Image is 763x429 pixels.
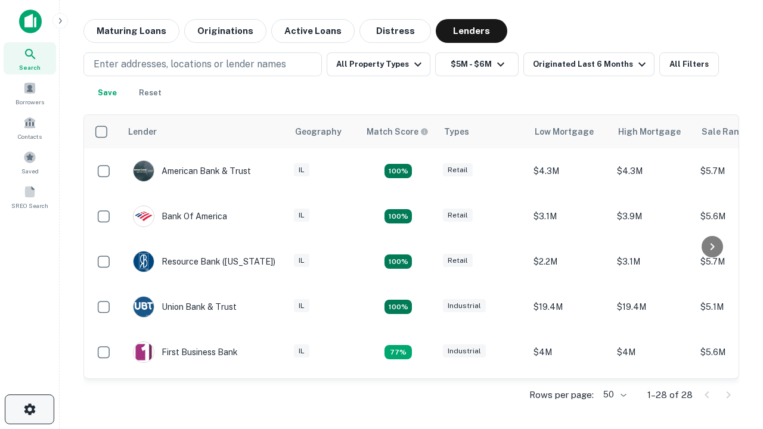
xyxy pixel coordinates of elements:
button: All Property Types [327,52,430,76]
button: Distress [359,19,431,43]
div: Retail [443,254,473,268]
td: $19.4M [611,284,694,329]
th: Types [437,115,528,148]
div: Industrial [443,344,486,358]
span: SREO Search [11,201,48,210]
td: $3.9M [528,375,611,420]
div: Matching Properties: 4, hasApolloMatch: undefined [384,209,412,223]
span: Search [19,63,41,72]
div: Industrial [443,299,486,313]
div: Resource Bank ([US_STATE]) [133,251,275,272]
button: Enter addresses, locations or lender names [83,52,322,76]
div: IL [294,254,309,268]
div: Matching Properties: 4, hasApolloMatch: undefined [384,254,412,269]
td: $3.9M [611,194,694,239]
button: Lenders [436,19,507,43]
img: capitalize-icon.png [19,10,42,33]
div: Retail [443,209,473,222]
td: $4.3M [611,148,694,194]
div: Matching Properties: 3, hasApolloMatch: undefined [384,345,412,359]
span: Saved [21,166,39,176]
h6: Match Score [367,125,426,138]
a: Borrowers [4,77,56,109]
button: Originations [184,19,266,43]
td: $4.2M [611,375,694,420]
th: Lender [121,115,288,148]
img: picture [134,161,154,181]
div: Low Mortgage [535,125,594,139]
div: Geography [295,125,342,139]
a: Search [4,42,56,74]
div: IL [294,344,309,358]
td: $3.1M [611,239,694,284]
button: Active Loans [271,19,355,43]
button: All Filters [659,52,719,76]
p: Enter addresses, locations or lender names [94,57,286,71]
button: Save your search to get updates of matches that match your search criteria. [88,81,126,105]
span: Borrowers [15,97,44,107]
div: First Business Bank [133,341,238,363]
button: $5M - $6M [435,52,519,76]
img: picture [134,342,154,362]
a: Contacts [4,111,56,144]
div: American Bank & Trust [133,160,251,182]
th: Capitalize uses an advanced AI algorithm to match your search with the best lender. The match sco... [359,115,437,148]
div: 50 [598,386,628,403]
div: IL [294,209,309,222]
th: Low Mortgage [528,115,611,148]
iframe: Chat Widget [703,334,763,391]
td: $3.1M [528,194,611,239]
td: $4.3M [528,148,611,194]
div: IL [294,299,309,313]
img: picture [134,206,154,226]
p: 1–28 of 28 [647,388,693,402]
div: IL [294,163,309,177]
div: Originated Last 6 Months [533,57,649,71]
div: Union Bank & Trust [133,296,237,318]
img: picture [134,297,154,317]
a: SREO Search [4,181,56,213]
button: Reset [131,81,169,105]
span: Contacts [18,132,42,141]
div: Matching Properties: 4, hasApolloMatch: undefined [384,300,412,314]
div: Matching Properties: 7, hasApolloMatch: undefined [384,164,412,178]
img: picture [134,251,154,272]
button: Originated Last 6 Months [523,52,655,76]
a: Saved [4,146,56,178]
button: Maturing Loans [83,19,179,43]
th: Geography [288,115,359,148]
div: Lender [128,125,157,139]
td: $2.2M [528,239,611,284]
div: High Mortgage [618,125,681,139]
div: Bank Of America [133,206,227,227]
td: $4M [528,329,611,375]
td: $4M [611,329,694,375]
th: High Mortgage [611,115,694,148]
td: $19.4M [528,284,611,329]
div: Types [444,125,469,139]
div: Retail [443,163,473,177]
div: Capitalize uses an advanced AI algorithm to match your search with the best lender. The match sco... [367,125,429,138]
p: Rows per page: [529,388,594,402]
